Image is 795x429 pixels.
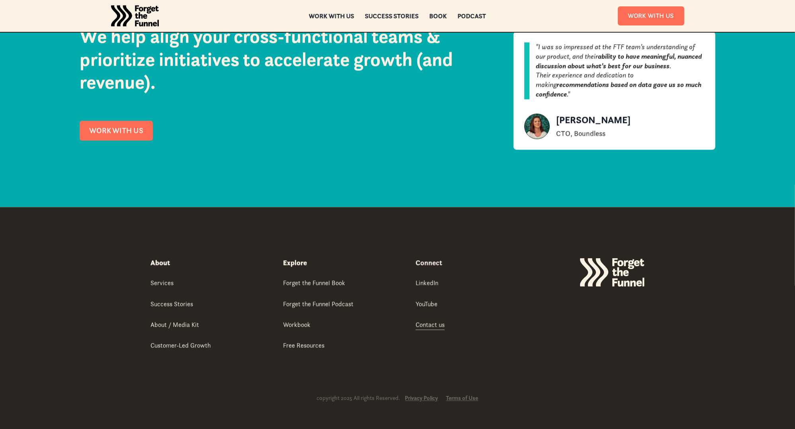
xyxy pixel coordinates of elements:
a: Success Stories [365,13,419,19]
a: YouTube [416,300,438,310]
div: [PERSON_NAME] [556,114,631,127]
a: Terms of Use [446,395,479,402]
a: Work With Us [618,6,684,25]
div: Forget the Funnel Podcast [283,300,354,308]
a: Free Resources [283,341,324,351]
strong: Connect [416,258,442,267]
em: . [670,62,671,70]
a: Privacy Policy [405,395,438,402]
div: Success Stories [151,300,193,308]
a: Forget the Funnel Book [283,279,345,289]
div: Customer-Led Growth [151,341,211,350]
div: Free Resources [283,341,324,350]
div: Explore [283,258,307,268]
div: Services [151,279,174,287]
div: Contact us [416,320,445,329]
div: About [151,258,170,268]
em: "I was so impressed at the FTF team’s understanding of our product, and their [536,43,695,61]
a: Success Stories [151,300,193,310]
em: ." [567,90,570,99]
a: Workbook [283,320,311,330]
a: Forget the Funnel Podcast [283,300,354,310]
a: LinkedIn [416,279,438,289]
a: Work with us [309,13,354,19]
a: Services [151,279,174,289]
a: Podcast [458,13,486,19]
a: Customer-Led Growth [151,341,211,351]
div: CTO, Boundless [556,129,631,138]
div: copyright 2025 All rights Reserved. [317,395,400,402]
a: Book [430,13,447,19]
div: LinkedIn [416,279,438,287]
p: ‍ [536,71,705,99]
div: Forget the Funnel Book [283,279,345,287]
em: Their experience and dedication to making [536,71,634,89]
a: About / Media Kit [151,320,199,330]
div: About / Media Kit [151,320,199,329]
em: recommendations based on data gave us so much confidence [536,80,701,99]
em: ability to have meaningful, nuanced discussion about what’s best for our business [536,52,702,70]
a: WORK WITH US [80,121,153,141]
div: YouTube [416,300,438,308]
a: Contact us [416,320,445,330]
div: Workbook [283,320,311,329]
strong: We help align your cross-functional teams & prioritize initiatives to accelerate growth (and reve... [80,24,453,94]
